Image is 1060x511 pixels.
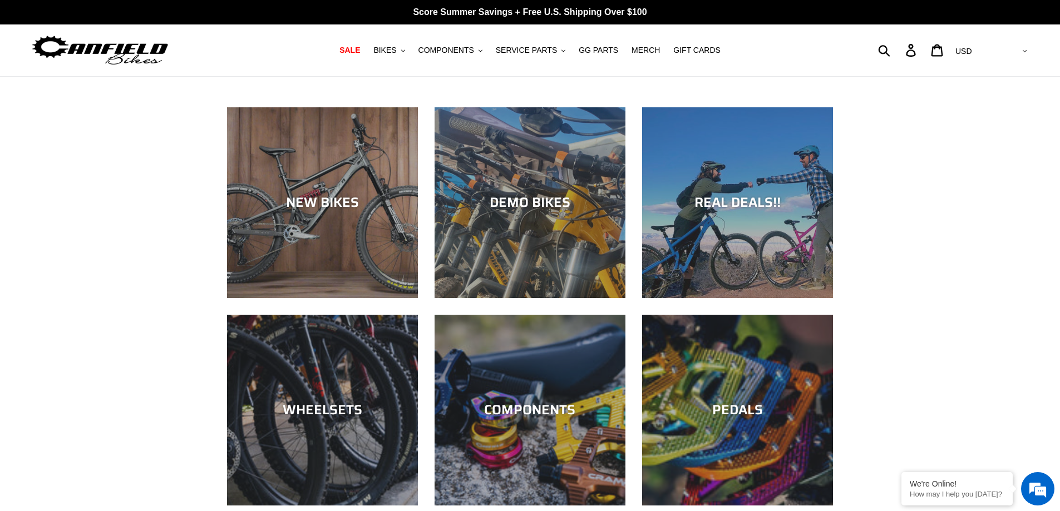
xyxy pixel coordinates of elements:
[632,46,660,55] span: MERCH
[579,46,618,55] span: GG PARTS
[642,315,833,505] a: PEDALS
[573,43,624,58] a: GG PARTS
[435,402,625,418] div: COMPONENTS
[496,46,557,55] span: SERVICE PARTS
[490,43,571,58] button: SERVICE PARTS
[642,107,833,298] a: REAL DEALS!!
[626,43,665,58] a: MERCH
[227,315,418,505] a: WHEELSETS
[227,195,418,211] div: NEW BIKES
[227,107,418,298] a: NEW BIKES
[642,195,833,211] div: REAL DEALS!!
[339,46,360,55] span: SALE
[373,46,396,55] span: BIKES
[910,490,1004,498] p: How may I help you today?
[910,479,1004,488] div: We're Online!
[227,402,418,418] div: WHEELSETS
[435,107,625,298] a: DEMO BIKES
[435,315,625,505] a: COMPONENTS
[668,43,726,58] a: GIFT CARDS
[334,43,366,58] a: SALE
[642,402,833,418] div: PEDALS
[368,43,410,58] button: BIKES
[884,38,913,62] input: Search
[413,43,488,58] button: COMPONENTS
[673,46,721,55] span: GIFT CARDS
[31,33,170,68] img: Canfield Bikes
[418,46,474,55] span: COMPONENTS
[435,195,625,211] div: DEMO BIKES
